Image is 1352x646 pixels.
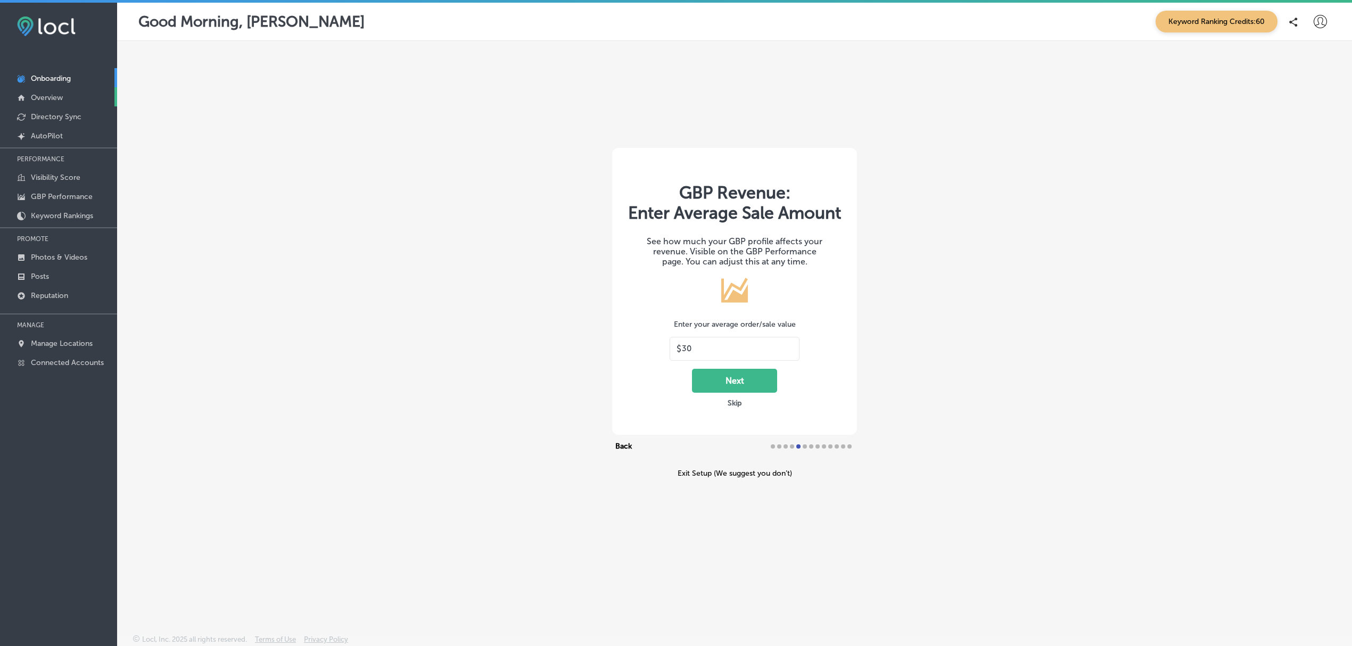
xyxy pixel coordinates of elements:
[31,173,80,182] p: Visibility Score
[612,440,635,453] button: Back
[724,398,745,408] button: Skip
[612,469,857,478] div: Exit Setup (We suggest you don’t)
[31,291,68,300] p: Reputation
[628,203,841,223] span: Enter Average Sale Amount
[31,93,63,102] p: Overview
[31,74,71,83] p: Onboarding
[31,358,104,367] p: Connected Accounts
[138,13,365,30] p: Good Morning, [PERSON_NAME]
[628,236,841,267] div: See how much your GBP profile affects your revenue. Visible on the GBP Performance page. You can ...
[31,192,93,201] p: GBP Performance
[31,272,49,281] p: Posts
[628,183,841,223] div: GBP Revenue:
[628,320,841,329] div: Enter your average order/sale value
[31,112,81,121] p: Directory Sync
[142,635,247,643] p: Locl, Inc. 2025 all rights reserved.
[1156,11,1277,32] span: Keyword Ranking Credits: 60
[17,16,76,36] img: fda3e92497d09a02dc62c9cd864e3231.png
[31,131,63,140] p: AutoPilot
[677,344,681,354] p: $
[682,344,793,353] input: 1-10000
[692,369,777,393] button: Next
[31,253,87,262] p: Photos & Videos
[31,211,93,220] p: Keyword Rankings
[31,339,93,348] p: Manage Locations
